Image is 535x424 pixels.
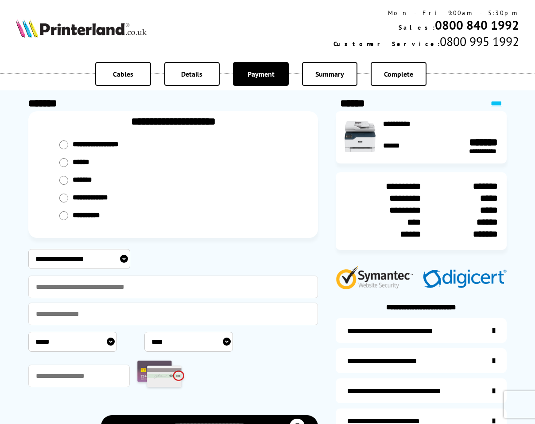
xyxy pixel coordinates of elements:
span: Payment [248,70,275,78]
span: Summary [315,70,344,78]
div: Mon - Fri 9:00am - 5:30pm [333,9,519,17]
span: Customer Service: [333,40,440,48]
span: Details [181,70,202,78]
a: additional-cables [336,378,507,403]
span: Complete [384,70,413,78]
span: 0800 995 1992 [440,33,519,50]
a: 0800 840 1992 [435,17,519,33]
span: Cables [113,70,133,78]
img: Printerland Logo [16,19,147,38]
a: items-arrive [336,348,507,373]
a: additional-ink [336,318,507,343]
span: Sales: [399,23,435,31]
